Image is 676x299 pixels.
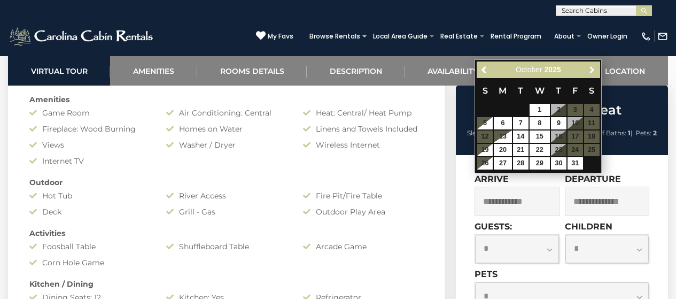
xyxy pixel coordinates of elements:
span: Sunday [483,86,488,96]
span: Monday [499,86,507,96]
td: $391 [529,117,550,130]
img: phone-regular-white.png [641,31,651,42]
a: 15 [530,131,550,143]
strong: 1 [628,129,631,137]
a: 5 [477,117,493,129]
div: Views [21,140,158,150]
label: Departure [565,174,621,184]
div: Wireless Internet [295,140,432,150]
a: 1 [530,104,550,116]
td: $391 [512,143,529,157]
label: Children [565,221,612,232]
td: $391 [550,157,567,170]
span: 2025 [545,65,561,74]
a: Owner Login [582,29,633,44]
td: $391 [493,157,512,170]
td: $391 [493,117,512,130]
div: Internet TV [21,156,158,166]
a: Rooms Details [197,56,307,86]
td: $391 [512,130,529,143]
div: Washer / Dryer [158,140,295,150]
img: mail-regular-white.png [657,31,668,42]
td: $391 [493,143,512,157]
a: 6 [494,117,512,129]
label: Arrive [475,174,509,184]
td: $391 [529,143,550,157]
a: 14 [513,131,529,143]
a: Description [307,56,405,86]
div: Kitchen / Dining [21,279,432,289]
td: $391 [477,117,493,130]
td: $391 [529,157,550,170]
li: | [592,126,633,140]
img: White-1-2.png [8,26,156,47]
li: | [467,126,499,140]
span: Friday [572,86,578,96]
a: Browse Rentals [304,29,366,44]
a: About [549,29,580,44]
a: 7 [513,117,529,129]
a: 28 [513,157,529,170]
div: Heat: Central/ Heat Pump [295,108,432,118]
span: Wednesday [535,86,545,96]
a: 27 [494,157,512,170]
div: Foosball Table [21,241,158,252]
span: Tuesday [518,86,523,96]
strong: 2 [653,129,657,137]
span: Pets: [635,129,651,137]
a: Virtual Tour [8,56,110,86]
a: 19 [477,144,493,156]
a: 26 [477,157,493,170]
a: Reviews [501,56,582,86]
td: $391 [477,157,493,170]
td: $391 [493,130,512,143]
a: 29 [530,157,550,170]
span: Thursday [556,86,561,96]
a: Rental Program [485,29,547,44]
div: Deck [21,206,158,217]
span: October [516,65,542,74]
a: Real Estate [435,29,483,44]
a: Local Area Guide [368,29,433,44]
td: $391 [512,117,529,130]
td: $391 [529,103,550,117]
td: $391 [512,157,529,170]
td: $391 [550,117,567,130]
a: 8 [530,117,550,129]
label: Guests: [475,221,512,232]
div: Air Conditioning: Central [158,108,295,118]
div: Grill - Gas [158,206,295,217]
div: Activities [21,228,432,239]
h2: Riverview Retreat [459,103,665,117]
a: 21 [513,144,529,156]
a: 31 [568,157,583,170]
a: Availability [405,56,501,86]
label: Pets [475,269,498,279]
div: Game Room [21,108,158,118]
div: Corn Hole Game [21,257,158,268]
a: Amenities [110,56,197,86]
div: River Access [158,190,295,201]
div: Outdoor [21,177,432,188]
div: Shuffleboard Table [158,241,295,252]
span: Saturday [589,86,594,96]
span: Sleeps: [467,129,489,137]
span: Previous [480,66,489,74]
div: Homes on Water [158,124,295,134]
span: Next [588,66,596,74]
td: $531 [567,157,584,170]
td: $391 [529,130,550,143]
div: Hot Tub [21,190,158,201]
span: My Favs [268,32,293,41]
div: Fire Pit/Fire Table [295,190,432,201]
div: Outdoor Play Area [295,206,432,217]
div: Amenities [21,94,432,105]
a: My Favs [256,30,293,42]
td: $391 [477,143,493,157]
a: Location [582,56,668,86]
a: 13 [494,131,512,143]
a: Previous [478,63,491,76]
a: 22 [530,144,550,156]
div: Fireplace: Wood Burning [21,124,158,134]
a: 20 [494,144,512,156]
